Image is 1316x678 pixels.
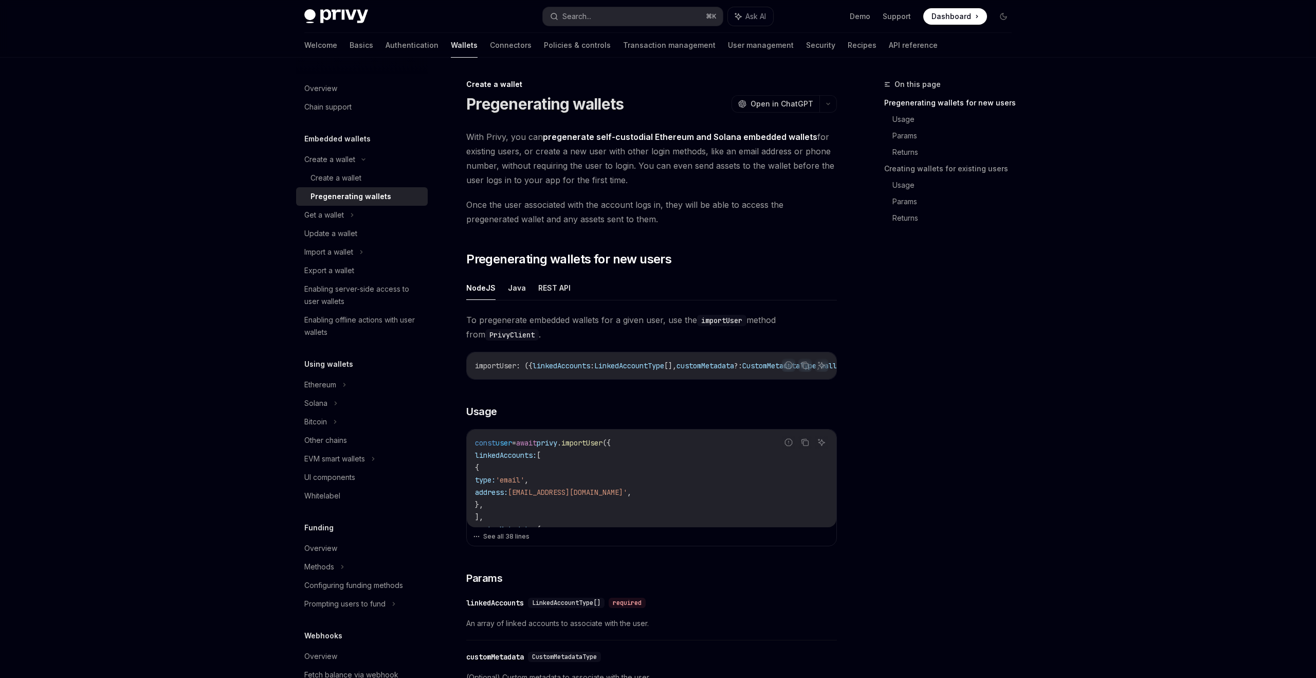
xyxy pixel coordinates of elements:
a: Connectors [490,33,532,58]
span: On this page [894,78,941,91]
a: Recipes [848,33,876,58]
span: Open in ChatGPT [751,99,813,109]
a: Security [806,33,835,58]
div: EVM smart wallets [304,453,365,465]
div: Import a wallet [304,246,353,258]
div: Enabling server-side access to user wallets [304,283,422,308]
span: await [516,438,537,448]
a: Wallets [451,33,478,58]
button: See all 38 lines [473,529,830,544]
div: required [609,598,646,608]
code: importUser [697,315,746,326]
span: An array of linked accounts to associate with the user. [466,617,837,630]
span: : ({ [516,361,533,370]
a: Returns [892,210,1020,226]
a: Params [892,193,1020,210]
button: Copy the contents from the code block [798,436,812,449]
button: Ask AI [728,7,773,26]
a: Overview [296,79,428,98]
h5: Embedded wallets [304,133,371,145]
button: NodeJS [466,276,496,300]
div: Create a wallet [310,172,361,184]
a: Whitelabel [296,487,428,505]
span: CustomMetadataType [742,361,816,370]
span: privy [537,438,557,448]
a: Configuring funding methods [296,576,428,595]
a: User management [728,33,794,58]
div: Overview [304,650,337,663]
h5: Using wallets [304,358,353,370]
button: Report incorrect code [782,359,795,372]
span: ⌘ K [706,12,717,21]
span: 'email' [496,475,524,485]
span: Once the user associated with the account logs in, they will be able to access the pregenerated w... [466,198,837,226]
div: Overview [304,542,337,555]
span: , [627,488,631,497]
a: Overview [296,539,428,558]
span: ?: [734,361,742,370]
div: Search... [562,10,591,23]
span: type: [475,475,496,485]
a: Create a wallet [296,169,428,187]
div: Whitelabel [304,490,340,502]
span: { [537,525,541,534]
span: Params [466,571,502,585]
a: Authentication [386,33,438,58]
a: Dashboard [923,8,987,25]
span: importUser [561,438,602,448]
h1: Pregenerating wallets [466,95,624,113]
span: { [475,463,479,472]
div: Update a wallet [304,227,357,240]
a: Enabling offline actions with user wallets [296,311,428,342]
span: address: [475,488,508,497]
div: UI components [304,471,355,484]
div: Create a wallet [466,79,837,90]
button: Report incorrect code [782,436,795,449]
a: Pregenerating wallets for new users [884,95,1020,111]
a: Creating wallets for existing users [884,160,1020,177]
span: To pregenerate embedded wallets for a given user, use the method from . [466,313,837,342]
div: Other chains [304,434,347,447]
strong: pregenerate self-custodial Ethereum and Solana embedded wallets [543,132,817,142]
div: Create a wallet [304,153,355,166]
span: Usage [466,404,497,419]
span: [], [664,361,677,370]
span: const [475,438,496,448]
span: Dashboard [931,11,971,22]
a: Enabling server-side access to user wallets [296,280,428,311]
span: linkedAccounts [533,361,590,370]
button: Ask AI [815,436,828,449]
div: customMetadata [466,652,524,662]
div: Chain support [304,101,352,113]
span: wallets [820,361,849,370]
div: Ethereum [304,379,336,391]
span: , [524,475,528,485]
a: UI components [296,468,428,487]
div: Pregenerating wallets [310,190,391,203]
button: Copy the contents from the code block [798,359,812,372]
h5: Webhooks [304,630,342,642]
a: Usage [892,177,1020,193]
span: : [590,361,594,370]
a: Usage [892,111,1020,128]
span: With Privy, you can for existing users, or create a new user with other login methods, like an em... [466,130,837,187]
a: Policies & controls [544,33,611,58]
div: Configuring funding methods [304,579,403,592]
button: REST API [538,276,571,300]
img: dark logo [304,9,368,24]
span: [EMAIL_ADDRESS][DOMAIN_NAME]' [508,488,627,497]
a: Chain support [296,98,428,116]
span: CustomMetadataType [532,653,597,661]
div: Solana [304,397,327,409]
span: LinkedAccountType[] [532,599,600,607]
a: Overview [296,647,428,666]
a: Params [892,128,1020,144]
span: Ask AI [745,11,766,22]
code: PrivyClient [485,329,539,341]
a: Transaction management [623,33,716,58]
a: Demo [850,11,870,22]
button: Toggle dark mode [995,8,1012,25]
div: Export a wallet [304,264,354,277]
span: = [512,438,516,448]
button: Open in ChatGPT [732,95,819,113]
